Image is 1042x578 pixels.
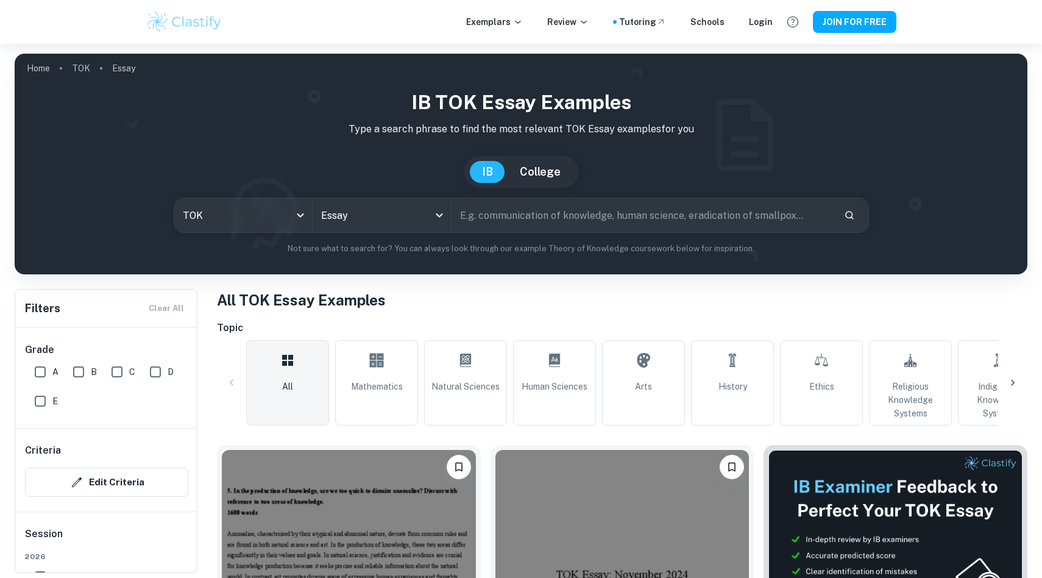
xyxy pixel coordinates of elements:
a: Login [749,15,773,29]
a: Schools [690,15,725,29]
h6: Filters [25,300,60,317]
span: E [52,394,58,408]
p: Exemplars [466,15,523,29]
span: Natural Sciences [431,380,500,393]
button: Help and Feedback [782,12,803,32]
span: 2026 [25,551,188,562]
img: profile cover [15,54,1027,274]
span: All [282,380,293,393]
span: C [129,365,135,379]
img: Clastify logo [146,10,223,34]
span: History [718,380,747,393]
button: Search [839,205,860,226]
h6: Topic [217,321,1027,335]
button: Please log in to bookmark exemplars [447,455,471,479]
button: JOIN FOR FREE [813,11,896,33]
button: College [508,161,573,183]
div: TOK [174,198,313,232]
span: Human Sciences [522,380,587,393]
div: Essay [313,198,451,232]
span: A [52,365,58,379]
a: Tutoring [619,15,666,29]
span: Ethics [809,380,834,393]
h6: Criteria [25,443,61,458]
a: Home [27,60,50,77]
span: D [168,365,174,379]
button: Edit Criteria [25,468,188,497]
span: Arts [635,380,652,393]
h6: Session [25,527,188,551]
button: Please log in to bookmark exemplars [720,455,744,479]
h1: All TOK Essay Examples [217,289,1027,311]
p: Review [547,15,589,29]
span: Indigenous Knowledge Systems [963,380,1035,420]
p: Type a search phrase to find the most relevant TOK Essay examples for you [24,122,1018,137]
button: IB [470,161,505,183]
p: Essay [112,62,135,75]
a: TOK [72,60,90,77]
h1: IB TOK Essay examples [24,88,1018,117]
span: Mathematics [351,380,403,393]
input: E.g. communication of knowledge, human science, eradication of smallpox... [452,198,834,232]
span: Religious Knowledge Systems [874,380,946,420]
span: B [91,365,97,379]
h6: Grade [25,343,188,357]
p: Not sure what to search for? You can always look through our example Theory of Knowledge coursewo... [24,243,1018,255]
